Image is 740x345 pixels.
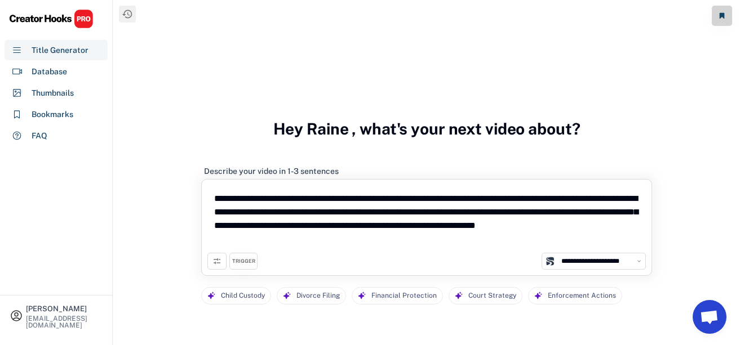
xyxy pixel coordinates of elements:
div: FAQ [32,130,47,142]
h3: Hey Raine , what's your next video about? [273,107,581,150]
img: channels4_profile.jpg [545,256,555,266]
a: Open chat [693,300,726,334]
img: CHPRO%20Logo.svg [9,9,94,29]
div: Database [32,66,67,78]
div: Child Custody [221,288,265,304]
div: Court Strategy [468,288,516,304]
div: Bookmarks [32,109,73,120]
div: Title Generator [32,44,88,56]
div: Divorce Filing [296,288,340,304]
div: Thumbnails [32,87,74,99]
div: Describe your video in 1-3 sentences [204,166,339,176]
div: [PERSON_NAME] [26,305,103,312]
div: TRIGGER [232,258,255,265]
div: [EMAIL_ADDRESS][DOMAIN_NAME] [26,315,103,329]
div: Enforcement Actions [548,288,616,304]
div: Financial Protection [371,288,437,304]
